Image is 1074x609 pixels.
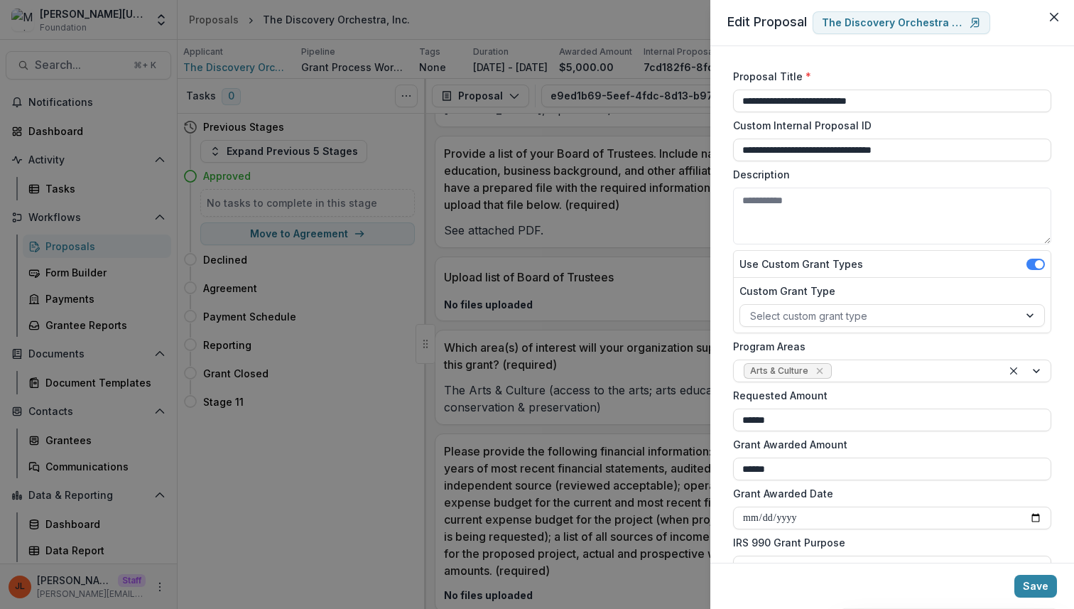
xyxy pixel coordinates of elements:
[733,69,1043,84] label: Proposal Title
[1005,362,1022,379] div: Clear selected options
[822,17,964,29] p: The Discovery Orchestra Inc
[733,118,1043,133] label: Custom Internal Proposal ID
[733,388,1043,403] label: Requested Amount
[733,339,1043,354] label: Program Areas
[733,535,1043,550] label: IRS 990 Grant Purpose
[739,284,1036,298] label: Custom Grant Type
[727,14,807,29] span: Edit Proposal
[733,167,1043,182] label: Description
[813,11,990,34] a: The Discovery Orchestra Inc
[739,257,863,271] label: Use Custom Grant Types
[1014,575,1057,598] button: Save
[813,364,827,378] div: Remove Arts & Culture
[733,486,1043,501] label: Grant Awarded Date
[750,366,808,376] span: Arts & Culture
[733,437,1043,452] label: Grant Awarded Amount
[1043,6,1065,28] button: Close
